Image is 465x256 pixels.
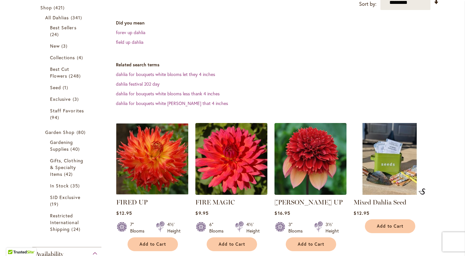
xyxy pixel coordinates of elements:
a: SID Exclusive [50,194,85,207]
span: $9.95 [195,210,208,216]
div: 4½' Height [246,221,260,234]
a: Gifts, Clothing &amp; Specialty Items [50,157,85,177]
a: FIRED UP [116,198,148,206]
a: forev up dahlia [116,29,145,35]
a: Restricted International Shipping [50,212,85,232]
span: Add to Cart [139,242,166,247]
span: 248 [69,72,82,79]
a: [PERSON_NAME] UP [274,198,343,206]
a: Staff Favorites [50,107,85,121]
span: Best Sellers [50,24,77,31]
a: dahlia for bouquets white [PERSON_NAME] that 4 inches [116,100,228,106]
a: field up dahlia [116,39,143,45]
div: 3½' Height [325,221,339,234]
img: GITTY UP [274,123,346,195]
span: 3 [73,96,80,102]
button: Add to Cart [207,237,257,251]
a: dahlia for bouquets white blooms less thank 4 inches [116,90,220,97]
span: SID Exclusive [50,194,80,200]
a: In Stock [50,182,85,189]
span: Shop [40,5,52,11]
span: 24 [50,31,60,38]
a: FIRED UP [116,190,188,196]
a: Exclusive [50,96,85,102]
span: Seed [50,84,61,90]
img: Mixed Dahlia Seed [354,123,426,195]
a: Shop [40,4,95,11]
div: 6" Blooms [209,221,227,234]
span: $12.95 [116,210,132,216]
span: 19 [50,201,60,207]
span: All Dahlias [45,14,69,21]
a: GITTY UP [274,190,346,196]
div: 7" Blooms [130,221,148,234]
a: dahlia festival 202 day [116,81,160,87]
span: 35 [70,182,81,189]
span: 40 [70,146,81,152]
a: Seed [50,84,85,91]
div: 4½' Height [167,221,181,234]
span: Collections [50,54,75,61]
span: Restricted International Shipping [50,213,79,232]
a: Mixed Dahlia Seed Mixed Dahlia Seed [354,190,426,196]
iframe: Launch Accessibility Center [5,233,23,251]
span: Exclusive [50,96,71,102]
span: 341 [71,14,84,21]
button: Add to Cart [128,237,178,251]
a: dahlia for bouquets white blooms let they 4 inches [116,71,215,77]
span: Best Cut Flowers [50,66,69,79]
dt: Related search terms [116,62,439,68]
span: New [50,43,60,49]
dt: Did you mean [116,20,439,26]
span: 80 [77,129,87,136]
a: Best Cut Flowers [50,66,85,79]
span: $12.95 [354,210,369,216]
span: Add to Cart [219,242,245,247]
a: FIRE MAGIC [195,190,267,196]
button: Add to Cart [365,219,415,233]
span: 42 [64,171,74,177]
span: Add to Cart [298,242,324,247]
span: $16.95 [274,210,290,216]
span: 94 [50,114,61,121]
span: 421 [54,4,66,11]
img: Mixed Dahlia Seed [418,188,426,195]
a: Collections [50,54,85,61]
a: New [50,43,85,49]
span: Staff Favorites [50,108,84,114]
a: Garden Shop [45,129,90,136]
span: 24 [71,226,82,232]
span: Gardening Supplies [50,139,73,152]
span: Add to Cart [377,223,403,229]
span: Gifts, Clothing & Specialty Items [50,157,83,177]
a: FIRE MAGIC [195,198,235,206]
span: Garden Shop [45,129,75,135]
span: 4 [77,54,85,61]
span: 3 [61,43,69,49]
div: 3" Blooms [288,221,306,234]
button: Add to Cart [286,237,336,251]
a: Gardening Supplies [50,139,85,152]
img: FIRED UP [115,121,190,196]
span: 1 [63,84,70,91]
a: Mixed Dahlia Seed [354,198,406,206]
a: All Dahlias [45,14,90,21]
img: FIRE MAGIC [195,123,267,195]
span: In Stock [50,183,69,189]
a: Best Sellers [50,24,85,38]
